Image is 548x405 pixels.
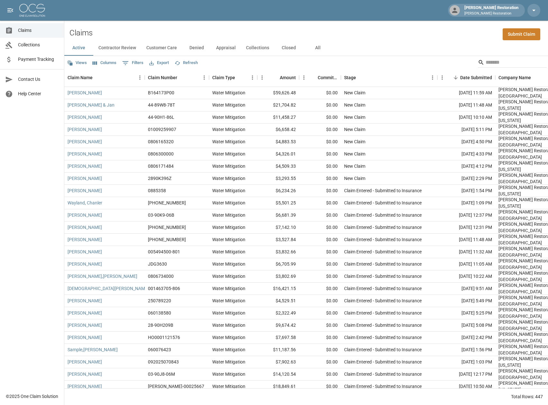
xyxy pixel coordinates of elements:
[145,69,209,87] div: Claim Number
[344,200,422,206] div: Claim Entered - Submitted to Insurance
[299,136,341,148] div: $0.00
[212,346,245,353] div: Water Mitigation
[299,209,341,221] div: $0.00
[148,310,171,316] div: 060138580
[148,261,167,267] div: JDG3630
[299,69,341,87] div: Committed Amount
[4,4,17,17] button: open drawer
[257,319,299,332] div: $9,674.42
[344,236,422,243] div: Claim Entered - Submitted to Insurance
[299,295,341,307] div: $0.00
[437,160,495,173] div: [DATE] 4:12 PM
[148,224,186,231] div: 01-009-272956
[18,56,59,63] span: Payment Tracking
[464,11,518,16] p: [PERSON_NAME] Restoration
[257,381,299,393] div: $18,849.61
[299,368,341,381] div: $0.00
[437,246,495,258] div: [DATE] 11:32 AM
[235,73,244,82] button: Sort
[437,73,447,82] button: Menu
[199,73,209,82] button: Menu
[148,383,204,390] div: PRAH-00025667
[437,368,495,381] div: [DATE] 12:17 PM
[212,175,245,182] div: Water Mitigation
[68,187,102,194] a: [PERSON_NAME]
[68,334,102,341] a: [PERSON_NAME]
[212,69,235,87] div: Claim Type
[148,151,174,157] div: 0806300000
[68,175,102,182] a: [PERSON_NAME]
[212,371,245,377] div: Water Mitigation
[257,356,299,368] div: $7,902.63
[212,200,245,206] div: Water Mitigation
[257,221,299,234] div: $7,142.10
[257,258,299,270] div: $6,705.99
[68,224,102,231] a: [PERSON_NAME]
[212,163,245,169] div: Water Mitigation
[280,69,296,87] div: Amount
[68,69,93,87] div: Claim Name
[451,73,460,82] button: Sort
[257,185,299,197] div: $6,234.26
[344,175,365,182] div: New Claim
[511,393,543,400] div: Total Rows: 447
[68,126,102,133] a: [PERSON_NAME]
[344,310,422,316] div: Claim Entered - Submitted to Insurance
[68,151,102,157] a: [PERSON_NAME]
[274,40,303,56] button: Closed
[299,197,341,209] div: $0.00
[303,40,332,56] button: All
[148,175,171,182] div: 2890K396Z
[299,381,341,393] div: $0.00
[437,332,495,344] div: [DATE] 2:42 PM
[18,42,59,48] span: Collections
[68,285,149,292] a: [DEMOGRAPHIC_DATA][PERSON_NAME]
[148,58,170,68] button: Export
[478,57,547,69] div: Search
[212,249,245,255] div: Water Mitigation
[257,234,299,246] div: $3,527.84
[64,40,548,56] div: dynamic tabs
[64,40,93,56] button: Active
[148,297,171,304] div: 250789220
[344,322,422,328] div: Claim Entered - Submitted to Insurance
[212,359,245,365] div: Water Mitigation
[437,234,495,246] div: [DATE] 11:48 AM
[257,209,299,221] div: $6,681.39
[148,249,180,255] div: 005494500-801
[344,187,422,194] div: Claim Entered - Submitted to Insurance
[344,126,365,133] div: New Claim
[212,224,245,231] div: Water Mitigation
[309,73,318,82] button: Sort
[68,138,102,145] a: [PERSON_NAME]
[212,212,245,218] div: Water Mitigation
[148,89,174,96] div: B164173P00
[344,69,356,87] div: Stage
[437,209,495,221] div: [DATE] 12:37 PM
[148,114,174,120] div: 44-90H1-86L
[437,319,495,332] div: [DATE] 5:08 PM
[437,111,495,124] div: [DATE] 10:10 AM
[344,383,422,390] div: Claim Entered - Submitted to Insurance
[299,111,341,124] div: $0.00
[344,138,365,145] div: New Claim
[19,4,45,17] img: ocs-logo-white-transparent.png
[318,69,338,87] div: Committed Amount
[299,319,341,332] div: $0.00
[209,69,257,87] div: Claim Type
[437,99,495,111] div: [DATE] 11:48 AM
[212,297,245,304] div: Water Mitigation
[437,69,495,87] div: Date Submitted
[344,163,365,169] div: New Claim
[212,151,245,157] div: Water Mitigation
[344,151,365,157] div: New Claim
[148,346,171,353] div: 060076423
[68,346,118,353] a: Sample,[PERSON_NAME]
[64,69,145,87] div: Claim Name
[344,346,422,353] div: Claim Entered - Submitted to Insurance
[148,200,186,206] div: 01-009-255836
[148,212,174,218] div: 03-90K9-06B
[148,359,179,365] div: 092025070843
[299,173,341,185] div: $0.00
[68,297,102,304] a: [PERSON_NAME]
